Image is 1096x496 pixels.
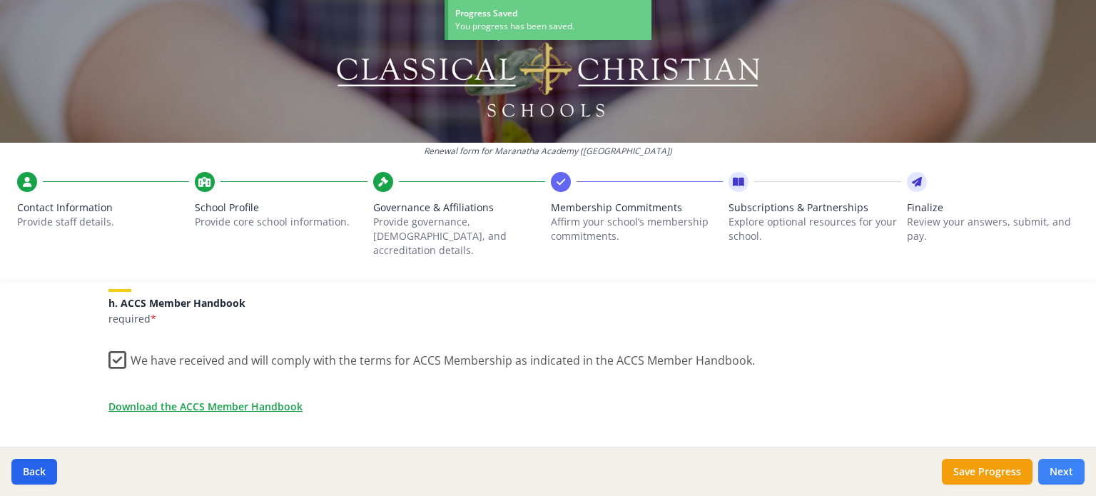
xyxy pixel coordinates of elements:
span: Governance & Affiliations [373,201,545,215]
p: required [108,312,988,326]
button: Back [11,459,57,485]
label: We have received and will comply with the terms for ACCS Membership as indicated in the ACCS Memb... [108,342,755,373]
p: Provide core school information. [195,215,367,229]
span: Finalize [907,201,1079,215]
button: Next [1038,459,1085,485]
p: Affirm your school’s membership commitments. [551,215,723,243]
span: School Profile [195,201,367,215]
img: Logo [335,21,762,121]
span: Contact Information [17,201,189,215]
p: Provide governance, [DEMOGRAPHIC_DATA], and accreditation details. [373,215,545,258]
a: Download the ACCS Member Handbook [108,399,303,414]
p: Explore optional resources for your school. [729,215,900,243]
span: Membership Commitments [551,201,723,215]
span: Subscriptions & Partnerships [729,201,900,215]
div: You progress has been saved. [455,20,644,33]
div: Progress Saved [455,7,644,20]
p: Provide staff details. [17,215,189,229]
h5: h. ACCS Member Handbook [108,298,988,308]
button: Save Progress [942,459,1032,485]
p: Review your answers, submit, and pay. [907,215,1079,243]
